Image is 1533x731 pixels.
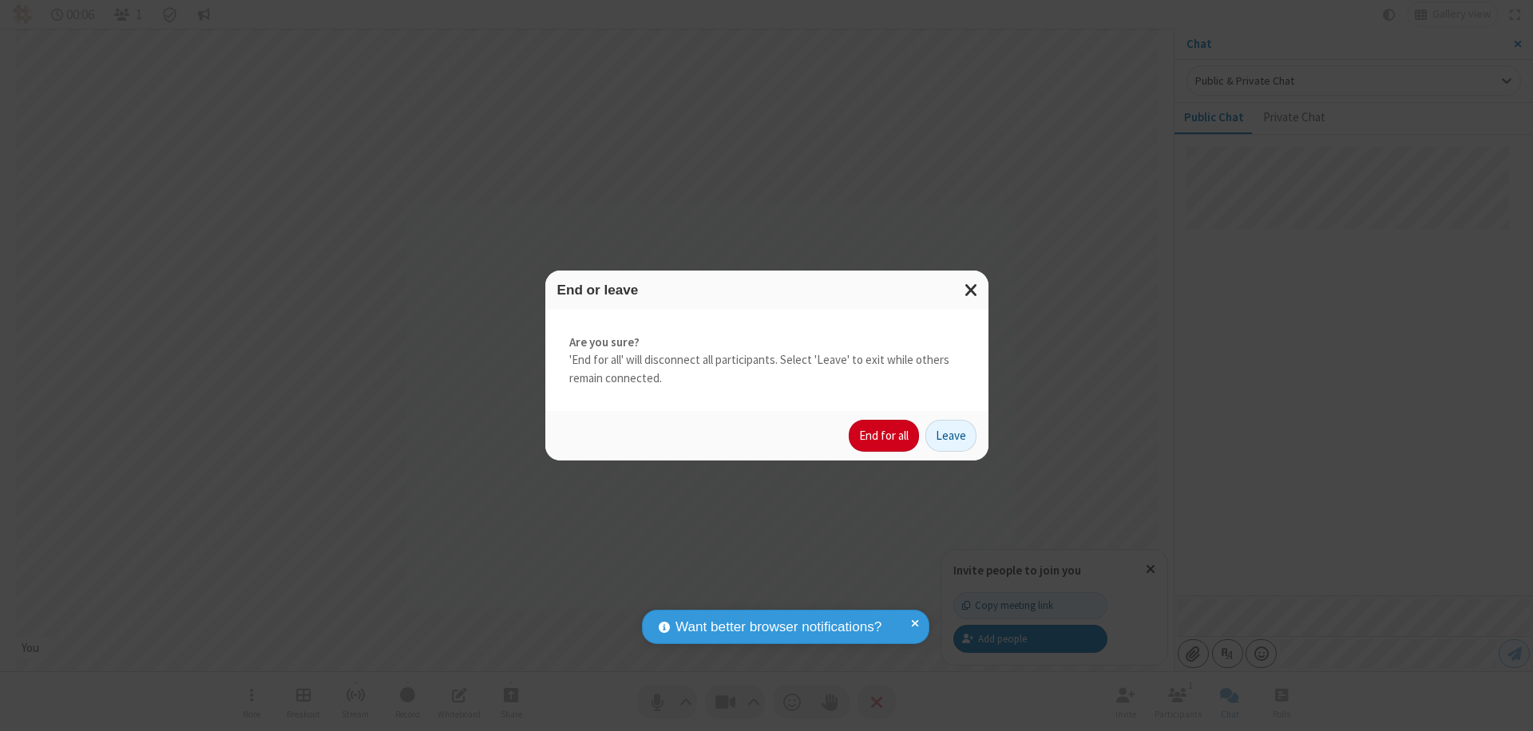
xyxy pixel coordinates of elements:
button: Leave [925,420,976,452]
span: Want better browser notifications? [675,617,881,638]
button: Close modal [955,271,988,310]
h3: End or leave [557,283,976,298]
button: End for all [849,420,919,452]
strong: Are you sure? [569,334,965,352]
div: 'End for all' will disconnect all participants. Select 'Leave' to exit while others remain connec... [545,310,988,412]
